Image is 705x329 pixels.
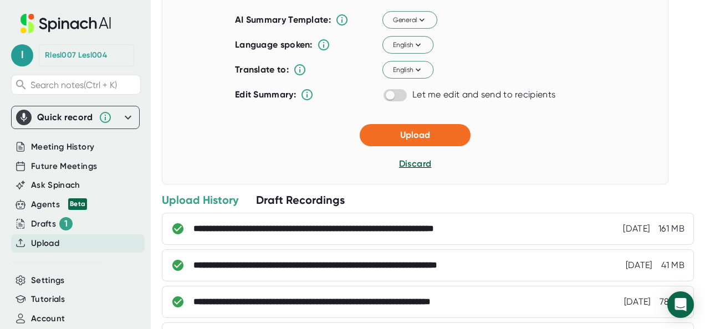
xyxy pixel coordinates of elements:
[623,223,650,234] div: 8/14/2025, 6:22:19 PM
[31,312,65,325] button: Account
[382,61,433,79] button: English
[31,160,97,173] button: Future Meetings
[660,296,685,307] div: 78 MB
[30,80,117,90] span: Search notes (Ctrl + K)
[400,130,430,140] span: Upload
[162,193,238,207] div: Upload History
[667,291,694,318] div: Open Intercom Messenger
[31,198,87,211] div: Agents
[399,158,431,169] span: Discard
[661,260,685,271] div: 41 MB
[31,217,73,230] div: Drafts
[45,50,107,60] div: Rlesl007 Lesl004
[382,37,433,54] button: English
[624,296,651,307] div: 8/14/2025, 6:16:53 PM
[59,217,73,230] div: 1
[382,12,437,29] button: General
[31,217,73,230] button: Drafts 1
[31,198,87,211] button: Agents Beta
[31,179,80,192] button: Ask Spinach
[235,14,331,25] b: AI Summary Template:
[393,65,423,75] span: English
[235,64,289,75] b: Translate to:
[31,141,94,153] button: Meeting History
[11,44,33,66] span: l
[412,89,555,100] div: Let me edit and send to recipients
[393,40,423,50] span: English
[235,39,313,50] b: Language spoken:
[31,293,65,306] button: Tutorials
[256,193,345,207] div: Draft Recordings
[37,112,93,123] div: Quick record
[68,198,87,210] div: Beta
[31,274,65,287] button: Settings
[16,106,135,128] div: Quick record
[31,237,59,250] button: Upload
[658,223,684,234] div: 161 MB
[399,157,431,171] button: Discard
[235,89,296,100] b: Edit Summary:
[360,124,471,146] button: Upload
[626,260,652,271] div: 8/14/2025, 6:18:11 PM
[393,15,427,25] span: General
